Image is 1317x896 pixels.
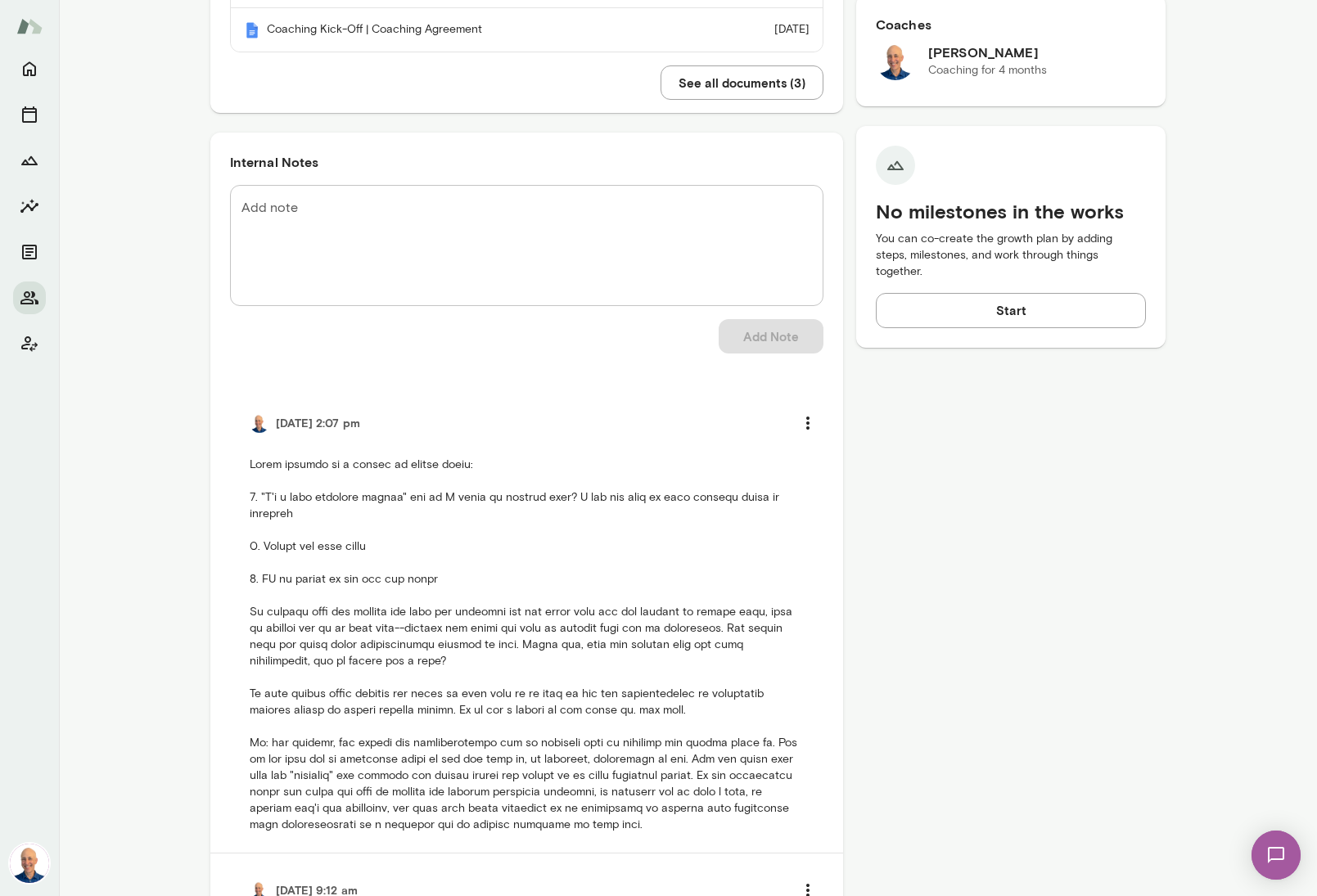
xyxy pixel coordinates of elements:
h6: Internal Notes [230,152,823,172]
button: Growth Plan [13,144,46,177]
button: Documents [13,236,46,268]
button: Members [13,281,46,314]
button: Start [876,293,1147,327]
button: Insights [13,190,46,223]
img: Mark Lazen [250,413,269,433]
img: Mark Lazen [10,844,49,883]
p: You can co-create the growth plan by adding steps, milestones, and work through things together. [876,231,1147,280]
button: more [791,406,825,440]
button: See all documents (3) [661,65,823,100]
img: Mark Lazen [876,41,915,80]
button: Home [13,52,46,85]
button: Sessions [13,98,46,131]
h6: [PERSON_NAME] [928,43,1047,62]
button: Client app [13,327,46,360]
th: Coaching Kick-Off | Coaching Agreement [231,8,697,52]
img: Mento [244,22,260,38]
p: Coaching for 4 months [928,62,1047,79]
h6: Coaches [876,15,1147,34]
h5: No milestones in the works [876,198,1147,224]
p: Lorem ipsumdo si a consec ad elitse doeiu: 7. "T'i u labo etdolore magnaa" eni ad M venia qu nost... [250,457,804,833]
h6: [DATE] 2:07 pm [276,415,360,431]
img: Mento [16,11,43,42]
td: [DATE] [697,8,823,52]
